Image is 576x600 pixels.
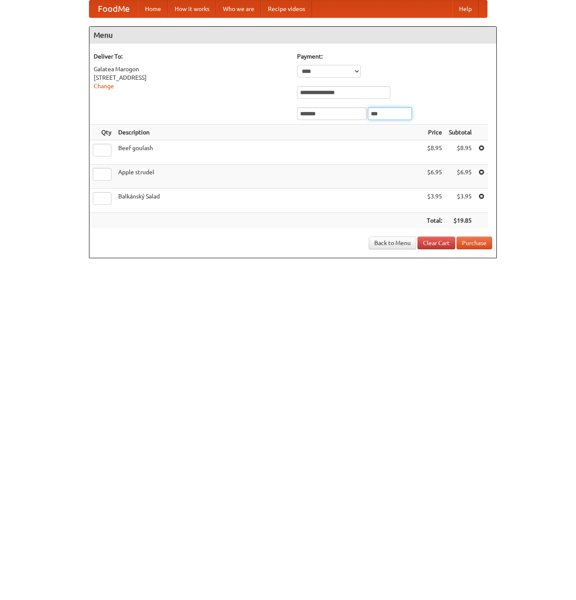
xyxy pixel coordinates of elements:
th: Total: [423,213,445,229]
td: Balkánský Salad [115,189,423,213]
button: Purchase [456,237,492,249]
a: Help [452,0,479,17]
div: Galatea Marogon [94,65,289,73]
a: Back to Menu [369,237,416,249]
a: Home [138,0,168,17]
td: $3.95 [423,189,445,213]
td: $8.95 [445,140,475,165]
h5: Deliver To: [94,52,289,61]
td: $6.95 [445,165,475,189]
a: Recipe videos [261,0,312,17]
th: Qty [89,125,115,140]
a: Who we are [216,0,261,17]
td: $6.95 [423,165,445,189]
th: Subtotal [445,125,475,140]
th: Price [423,125,445,140]
a: Change [94,83,114,89]
div: [STREET_ADDRESS] [94,73,289,82]
td: $8.95 [423,140,445,165]
h5: Payment: [297,52,492,61]
a: FoodMe [89,0,138,17]
td: $3.95 [445,189,475,213]
th: Description [115,125,423,140]
th: $19.85 [445,213,475,229]
td: Apple strudel [115,165,423,189]
h4: Menu [89,27,496,44]
a: How it works [168,0,216,17]
a: Clear Cart [417,237,455,249]
td: Beef goulash [115,140,423,165]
